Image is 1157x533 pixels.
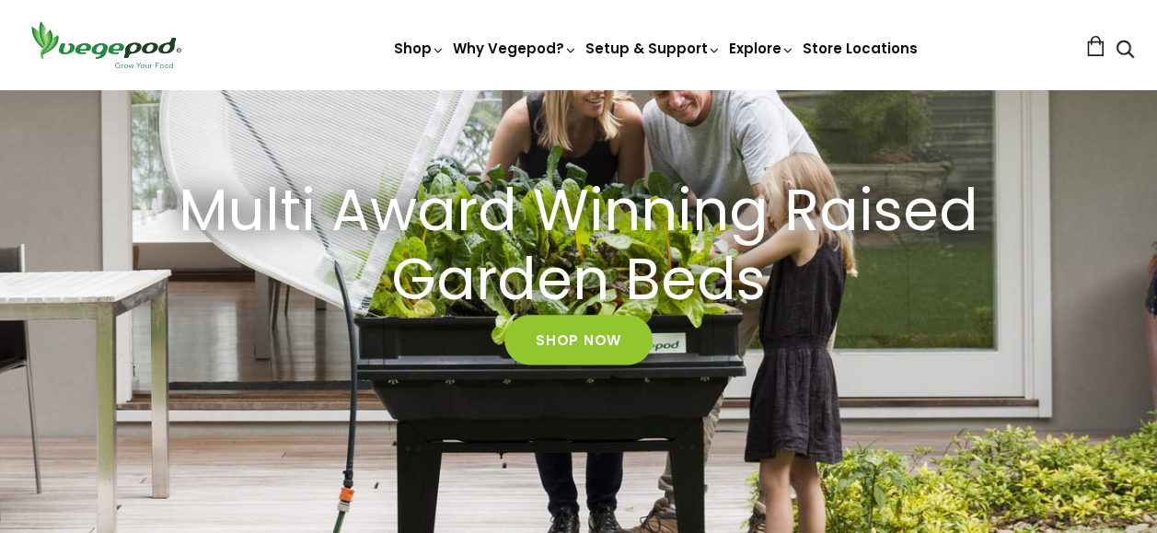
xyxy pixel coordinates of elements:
[1116,41,1134,61] a: Search
[23,18,189,71] img: Vegepod
[110,177,1047,315] a: Multi Award Winning Raised Garden Beds
[453,39,578,58] a: Why Vegepod?
[803,39,918,58] a: Store Locations
[504,315,653,365] a: Shop Now
[165,177,993,315] h2: Multi Award Winning Raised Garden Beds
[585,39,722,58] a: Setup & Support
[394,39,445,58] a: Shop
[729,39,795,58] a: Explore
